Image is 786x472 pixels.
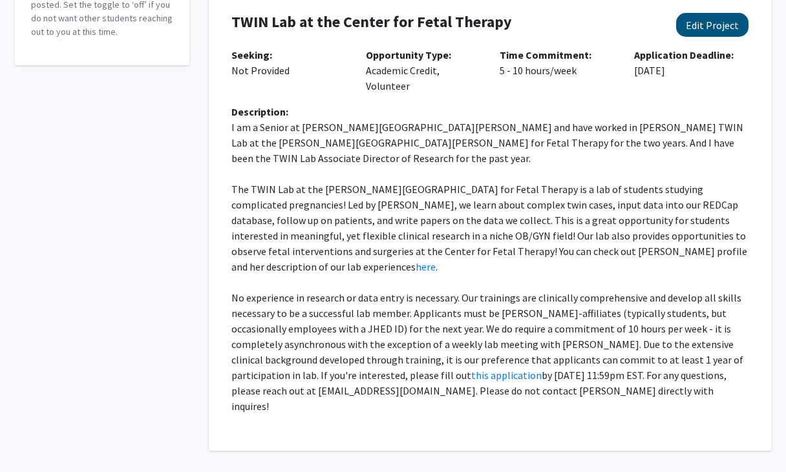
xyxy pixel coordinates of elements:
[366,48,451,61] b: Opportunity Type:
[231,181,749,274] p: The TWIN Lab at the [PERSON_NAME][GEOGRAPHIC_DATA] for Fetal Therapy is a lab of students studyin...
[231,47,346,78] p: Not Provided
[231,119,749,166] p: I am a Senior at [PERSON_NAME][GEOGRAPHIC_DATA][PERSON_NAME] and have worked in [PERSON_NAME] TWI...
[10,414,55,462] iframe: Chat
[634,48,734,61] b: Application Deadline:
[366,47,481,94] p: Academic Credit, Volunteer
[231,13,655,32] h4: TWIN Lab at the Center for Fetal Therapy
[416,260,436,273] a: here
[231,48,272,61] b: Seeking:
[634,47,749,78] p: [DATE]
[676,13,749,37] button: Edit Project
[231,290,749,414] p: No experience in research or data entry is necessary. Our trainings are clinically comprehensive ...
[471,369,542,382] a: this application
[500,47,615,78] p: 5 - 10 hours/week
[500,48,591,61] b: Time Commitment:
[231,104,749,119] div: Description:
